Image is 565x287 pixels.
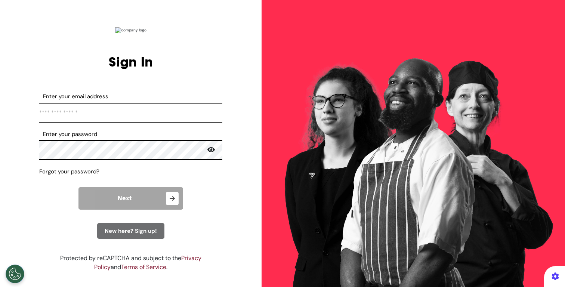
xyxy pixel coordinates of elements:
span: New here? Sign up! [105,227,157,235]
h2: Sign In [39,54,222,70]
label: Enter your email address [39,92,222,101]
button: Open Preferences [6,265,24,283]
button: Next [78,187,183,210]
a: Terms of Service [121,263,166,271]
label: Enter your password [39,130,222,139]
img: company logo [115,27,146,33]
span: Next [118,195,132,201]
div: Protected by reCAPTCHA and subject to the and . [39,254,222,272]
span: Forgot your password? [39,168,99,175]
